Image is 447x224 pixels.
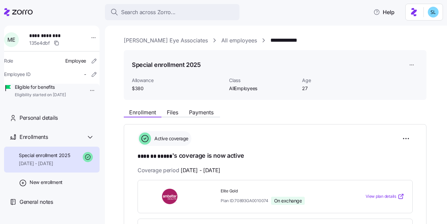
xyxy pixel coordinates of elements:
span: New enrollment [30,179,63,186]
h1: 's coverage is now active [138,151,413,161]
span: Files [167,110,178,115]
a: [PERSON_NAME] Eye Associates [124,36,208,45]
span: Elite Gold [221,188,338,194]
a: View plan details [366,193,404,200]
span: 27 [302,85,370,92]
button: Search across Zorro... [105,4,239,20]
span: Enrollment [129,110,156,115]
span: Help [373,8,395,16]
span: M E [7,37,15,42]
span: Employee ID [4,71,31,78]
span: Active coverage [152,135,188,142]
span: $380 [132,85,224,92]
span: Role [4,58,13,64]
span: Enrollments [20,133,48,141]
span: On exchange [274,198,302,204]
span: Payments [189,110,214,115]
span: Age [302,77,370,84]
span: [DATE] - [DATE] [19,160,70,167]
img: 7c620d928e46699fcfb78cede4daf1d1 [428,7,439,17]
span: - [84,71,86,78]
span: Personal details [20,114,58,122]
span: Search across Zorro... [121,8,176,16]
span: Eligibility started on [DATE] [15,92,66,98]
span: 135e4dbf [29,40,50,46]
button: Help [368,5,400,19]
img: Ambetter [146,189,194,204]
span: Class [229,77,297,84]
span: Allowance [132,77,224,84]
a: All employees [221,36,257,45]
span: View plan details [366,193,396,200]
span: General notes [20,198,53,206]
span: Employee [65,58,86,64]
h1: Special enrollment 2025 [132,61,201,69]
span: [DATE] - [DATE] [181,166,220,175]
span: Special enrollment 2025 [19,152,70,159]
span: AllEmployees [229,85,297,92]
span: Eligible for benefits [15,84,66,90]
span: Coverage period [138,166,220,175]
span: Plan ID: 70893GA0010074 [221,198,268,203]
